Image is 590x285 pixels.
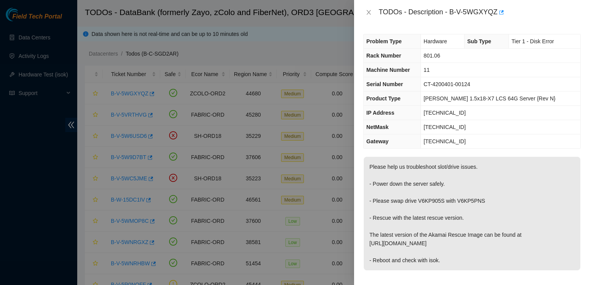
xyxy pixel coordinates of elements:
p: Please help us troubleshoot slot/drive issues. - Power down the server safely. - Please swap driv... [364,157,580,270]
span: NetMask [366,124,389,130]
span: [TECHNICAL_ID] [424,110,466,116]
span: 11 [424,67,430,73]
span: Hardware [424,38,447,44]
span: close [366,9,372,15]
span: Problem Type [366,38,402,44]
span: IP Address [366,110,394,116]
span: CT-4200401-00124 [424,81,470,87]
span: 801.06 [424,53,440,59]
span: Machine Number [366,67,410,73]
span: Sub Type [467,38,491,44]
span: Rack Number [366,53,401,59]
div: TODOs - Description - B-V-5WGXYQZ [379,6,581,19]
span: [TECHNICAL_ID] [424,138,466,144]
span: Product Type [366,95,400,102]
span: Tier 1 - Disk Error [512,38,554,44]
button: Close [363,9,374,16]
span: Gateway [366,138,389,144]
span: [TECHNICAL_ID] [424,124,466,130]
span: [PERSON_NAME] 1.5x18-X7 LCS 64G Server {Rev N} [424,95,556,102]
span: Serial Number [366,81,403,87]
